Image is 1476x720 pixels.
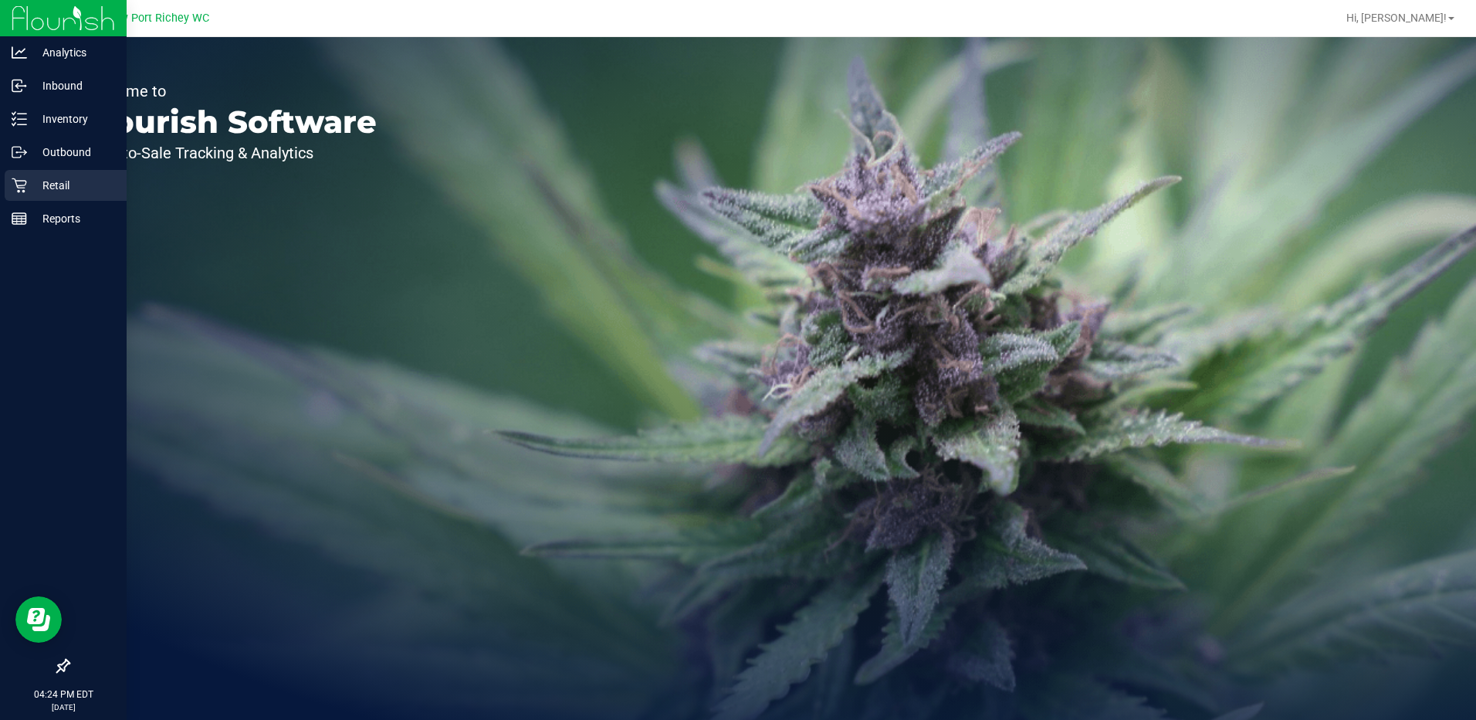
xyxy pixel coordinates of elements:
p: Inventory [27,110,120,128]
inline-svg: Outbound [12,144,27,160]
inline-svg: Retail [12,178,27,193]
p: Retail [27,176,120,195]
span: New Port Richey WC [106,12,209,25]
p: Flourish Software [83,107,377,138]
span: Hi, [PERSON_NAME]! [1346,12,1447,24]
p: Outbound [27,143,120,161]
inline-svg: Reports [12,211,27,226]
p: Reports [27,209,120,228]
p: [DATE] [7,701,120,713]
p: Seed-to-Sale Tracking & Analytics [83,145,377,161]
p: 04:24 PM EDT [7,688,120,701]
inline-svg: Inbound [12,78,27,93]
p: Inbound [27,76,120,95]
iframe: Resource center [15,596,62,643]
inline-svg: Inventory [12,111,27,127]
p: Analytics [27,43,120,62]
p: Welcome to [83,83,377,99]
inline-svg: Analytics [12,45,27,60]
